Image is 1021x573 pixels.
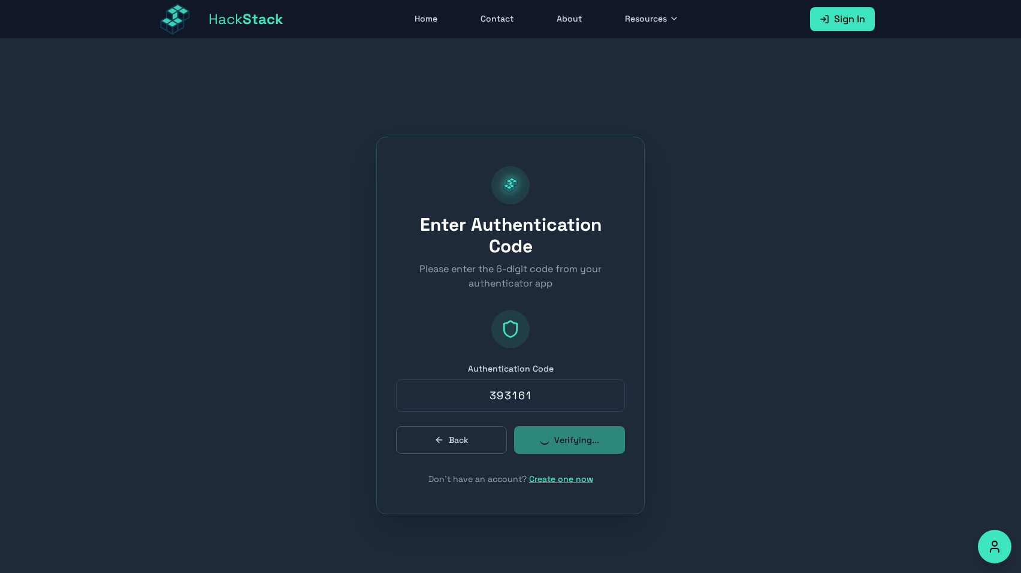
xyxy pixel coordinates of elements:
span: Sign In [834,12,865,26]
input: 000000 [396,379,625,412]
span: Stack [243,10,283,28]
p: Please enter the 6-digit code from your authenticator app [396,262,625,291]
a: About [549,8,589,31]
a: Create one now [529,474,593,484]
a: Home [407,8,445,31]
h1: Enter Authentication Code [396,214,625,257]
span: Hack [209,10,283,29]
a: Sign In [810,7,875,31]
button: Back [396,426,507,454]
button: Accessibility Options [978,530,1011,563]
label: Authentication Code [396,363,625,375]
a: Contact [473,8,521,31]
button: Resources [618,8,686,31]
img: HackStack Logo [496,176,525,195]
span: Resources [625,13,667,25]
div: Verifying... [540,434,599,446]
button: Verifying... [514,426,625,454]
p: Don't have an account? [396,473,625,485]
